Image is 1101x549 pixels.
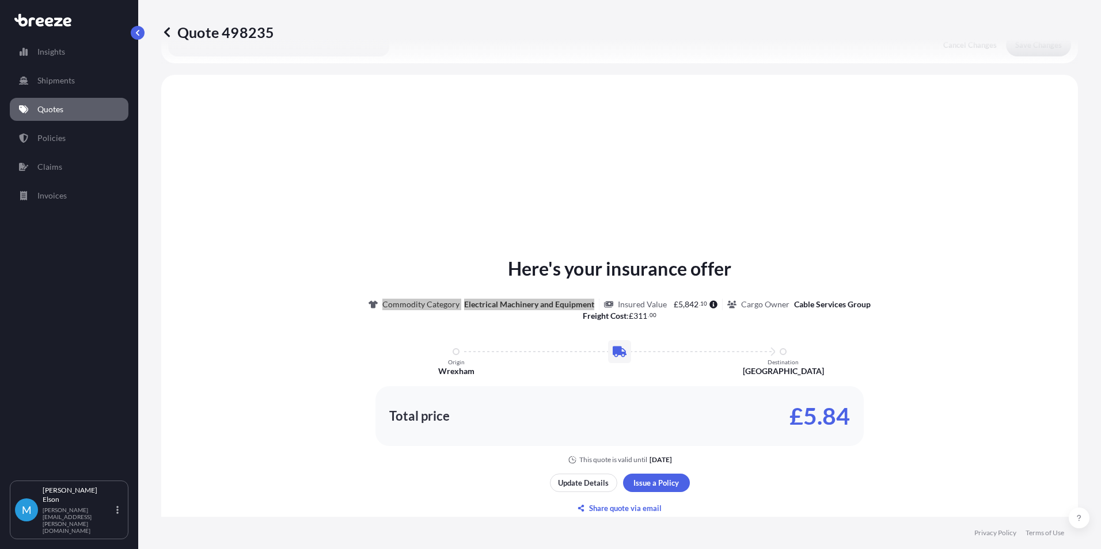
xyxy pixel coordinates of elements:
[678,300,683,308] span: 5
[37,104,63,115] p: Quotes
[464,299,594,310] p: Electrical Machinery and Equipment
[558,477,609,489] p: Update Details
[161,23,274,41] p: Quote 498235
[37,132,66,144] p: Policies
[650,313,656,317] span: 00
[700,302,707,306] span: 10
[37,75,75,86] p: Shipments
[389,410,450,422] p: Total price
[794,299,871,310] p: Cable Services Group
[583,311,627,321] b: Freight Cost
[589,502,662,514] p: Share quote via email
[10,98,128,121] a: Quotes
[382,299,460,310] p: Commodity Category
[789,407,850,425] p: £5.84
[974,528,1016,537] a: Privacy Policy
[37,46,65,58] p: Insights
[648,313,649,317] span: .
[10,155,128,178] a: Claims
[623,474,690,492] button: Issue a Policy
[633,312,647,320] span: 311
[10,40,128,63] a: Insights
[22,504,32,516] span: M
[579,455,647,464] p: This quote is valid until
[629,312,633,320] span: £
[438,365,474,377] p: Wrexham
[650,455,672,464] p: [DATE]
[683,300,685,308] span: ,
[448,359,465,365] p: Origin
[674,300,678,308] span: £
[633,477,679,489] p: Issue a Policy
[10,69,128,92] a: Shipments
[508,255,731,283] p: Here's your insurance offer
[43,506,114,534] p: [PERSON_NAME][EMAIL_ADDRESS][PERSON_NAME][DOMAIN_NAME]
[43,486,114,504] p: [PERSON_NAME] Elson
[550,474,617,492] button: Update Details
[583,310,656,322] p: :
[10,127,128,150] a: Policies
[699,302,700,306] span: .
[743,365,824,377] p: [GEOGRAPHIC_DATA]
[37,161,62,173] p: Claims
[768,359,799,365] p: Destination
[550,499,690,517] button: Share quote via email
[685,300,698,308] span: 842
[741,299,789,310] p: Cargo Owner
[618,299,667,310] p: Insured Value
[37,190,67,201] p: Invoices
[10,184,128,207] a: Invoices
[1026,528,1064,537] a: Terms of Use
